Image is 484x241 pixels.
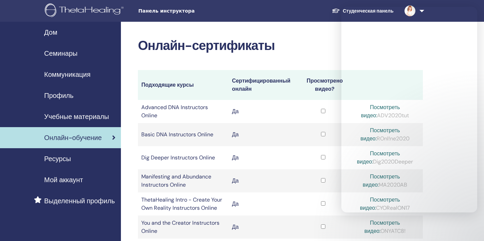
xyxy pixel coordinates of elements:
[138,123,229,146] td: Basic DNA Instructors Online
[45,3,126,19] img: logo.png
[44,133,102,143] span: Онлайн-обучение
[229,70,299,100] th: Сертифицированный онлайн
[44,69,90,80] span: Коммуникация
[461,218,477,234] iframe: Intercom live chat
[44,48,77,58] span: Семинары
[138,100,229,123] td: Advanced DNA Instructors Online
[44,27,57,37] span: Дом
[44,175,83,185] span: Мой аккаунт
[44,111,109,122] span: Учебные материалы
[229,100,299,123] td: Да
[138,146,229,169] td: Dig Deeper Instructors Online
[138,7,240,15] span: Панель инструктора
[138,192,229,216] td: ThetaHealing Intro - Create Your Own Reality Instructors Online
[229,192,299,216] td: Да
[341,7,477,212] iframe: Intercom live chat
[138,169,229,192] td: Manifesting and Abundance Instructors Online
[299,70,347,100] th: Просмотрено видео?
[138,216,229,239] td: You and the Creator Instructors Online
[44,154,71,164] span: Ресурсы
[326,5,399,17] a: Студенческая панель
[351,219,419,235] div: ONYATC8!
[138,38,423,54] h2: Онлайн-сертификаты
[229,123,299,146] td: Да
[44,90,73,101] span: Профиль
[405,5,415,16] img: default.jpg
[364,219,400,235] a: Посмотреть видео:
[229,146,299,169] td: Да
[138,70,229,100] th: Подходящие курсы
[332,8,340,14] img: graduation-cap-white.svg
[229,216,299,239] td: Да
[229,169,299,192] td: Да
[44,196,115,206] span: Выделенный профиль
